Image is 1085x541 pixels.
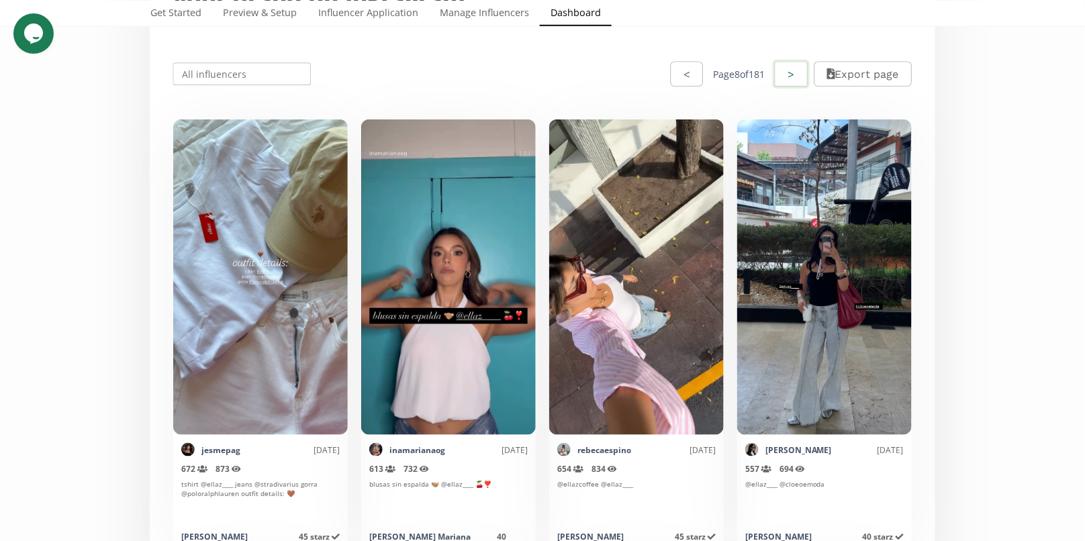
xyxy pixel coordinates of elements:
[240,444,340,456] div: [DATE]
[745,463,771,475] span: 557
[780,463,805,475] span: 694
[765,444,832,456] a: [PERSON_NAME]
[404,463,429,475] span: 732
[745,479,904,523] div: @ellaz____ @cloeoemoda
[592,463,617,475] span: 834
[631,444,716,456] div: [DATE]
[369,443,383,456] img: 504825933_18506685754037185_8502145953049383965_n.jpg
[445,444,528,456] div: [DATE]
[713,68,765,81] div: Page 8 of 181
[814,62,912,87] button: Export page
[181,479,340,523] div: tshirt @ellaz____ jeans @stradivarius gorra @poloralphlauren outfit details: 🤎
[181,443,195,456] img: 504484137_18507083803020742_6584146490253554059_n.jpg
[773,60,809,89] button: >
[13,13,56,54] iframe: chat widget
[181,463,207,475] span: 672
[369,463,395,475] span: 613
[216,463,241,475] span: 873
[201,444,240,456] a: jesmepag
[671,62,703,87] button: <
[557,443,571,456] img: 516604655_18516764500063960_5965088129087796350_n.jpg
[171,61,313,87] input: All influencers
[577,444,631,456] a: rebecaespino
[557,463,583,475] span: 654
[745,443,759,456] img: 451838533_1203433084341560_5315406974833815653_n.jpg
[369,479,528,523] div: blusas sin espalda 🫱🏽‍🫲🏼 @ellaz____ 🍒❣️
[557,479,716,523] div: @ellazcoffee @ellaz____
[832,444,904,456] div: [DATE]
[389,444,445,456] a: inamarianaog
